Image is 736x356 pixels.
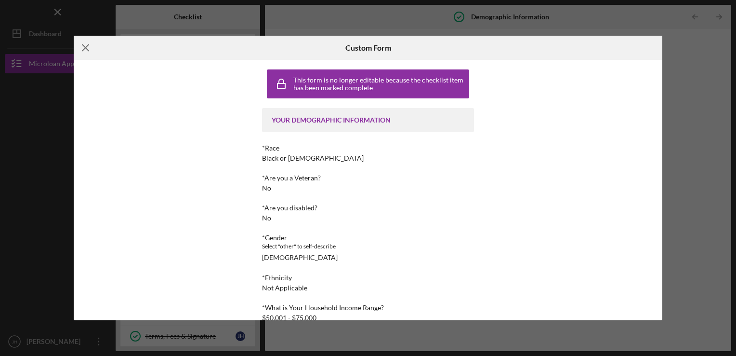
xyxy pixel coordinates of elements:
h6: Custom Form [345,43,391,52]
div: *Ethnicity [262,274,474,282]
div: YOUR DEMOGRAPHIC INFORMATION [272,116,464,124]
div: *Race [262,144,474,152]
div: Black or [DEMOGRAPHIC_DATA] [262,154,364,162]
div: This form is no longer editable because the checklist item has been marked complete [293,76,467,92]
div: Select "other" to self-describe [262,242,474,251]
div: No [262,184,271,192]
div: *Gender [262,234,474,242]
div: *What is Your Household Income Range? [262,304,474,312]
div: $50,001 - $75,000 [262,314,316,322]
div: *Are you a Veteran? [262,174,474,182]
div: No [262,214,271,222]
div: Not Applicable [262,284,307,292]
div: *Are you disabled? [262,204,474,212]
div: [DEMOGRAPHIC_DATA] [262,254,338,261]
